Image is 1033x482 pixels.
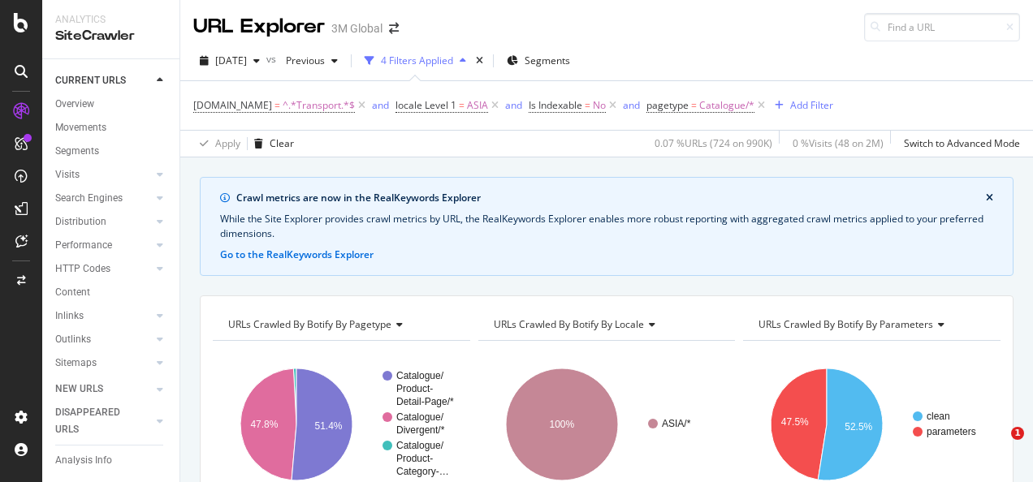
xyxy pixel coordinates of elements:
[55,452,168,469] a: Analysis Info
[396,411,444,423] text: Catalogue/
[220,212,993,241] div: While the Site Explorer provides crawl metrics by URL, the RealKeywords Explorer enables more rob...
[55,237,112,254] div: Performance
[505,98,522,112] div: and
[55,190,152,207] a: Search Engines
[395,98,456,112] span: locale Level 1
[897,131,1020,157] button: Switch to Advanced Mode
[314,420,342,432] text: 51.4%
[55,166,80,183] div: Visits
[1011,427,1024,440] span: 1
[55,72,126,89] div: CURRENT URLS
[55,331,91,348] div: Outlinks
[193,13,325,41] div: URL Explorer
[549,419,574,430] text: 100%
[228,317,391,331] span: URLs Crawled By Botify By pagetype
[691,98,697,112] span: =
[593,94,606,117] span: No
[904,136,1020,150] div: Switch to Advanced Mode
[55,72,152,89] a: CURRENT URLS
[467,94,488,117] span: ASIA
[55,284,90,301] div: Content
[55,331,152,348] a: Outlinks
[781,416,809,428] text: 47.5%
[396,370,444,381] text: Catalogue/
[396,424,445,436] text: Divergent/*
[372,98,389,112] div: and
[55,213,152,230] a: Distribution
[662,418,691,429] text: ASIA/*
[55,308,84,325] div: Inlinks
[396,383,433,394] text: Product-
[55,237,152,254] a: Performance
[525,54,570,67] span: Segments
[266,52,279,66] span: vs
[193,98,272,112] span: [DOMAIN_NAME]
[389,23,399,34] div: arrow-right-arrow-left
[279,48,344,74] button: Previous
[927,411,950,422] text: clean
[845,421,873,433] text: 52.5%
[55,260,110,278] div: HTTP Codes
[755,312,986,338] h4: URLs Crawled By Botify By parameters
[55,96,94,113] div: Overview
[459,98,465,112] span: =
[55,260,152,278] a: HTTP Codes
[55,143,168,160] a: Segments
[250,419,278,430] text: 47.8%
[372,97,389,113] button: and
[381,54,453,67] div: 4 Filters Applied
[505,97,522,113] button: and
[55,27,166,45] div: SiteCrawler
[978,427,1017,466] iframe: Intercom live chat
[193,48,266,74] button: [DATE]
[55,404,137,438] div: DISAPPEARED URLS
[982,187,997,209] button: close banner
[759,317,933,331] span: URLs Crawled By Botify By parameters
[358,48,473,74] button: 4 Filters Applied
[55,190,123,207] div: Search Engines
[396,466,449,477] text: Category-…
[55,96,168,113] a: Overview
[215,54,247,67] span: 2025 Sep. 14th
[396,440,444,451] text: Catalogue/
[623,98,640,112] div: and
[55,355,97,372] div: Sitemaps
[270,136,294,150] div: Clear
[623,97,640,113] button: and
[215,136,240,150] div: Apply
[655,136,772,150] div: 0.07 % URLs ( 724 on 990K )
[55,308,152,325] a: Inlinks
[55,119,106,136] div: Movements
[236,191,986,205] div: Crawl metrics are now in the RealKeywords Explorer
[790,98,833,112] div: Add Filter
[699,94,754,117] span: Catalogue/*
[864,13,1020,41] input: Find a URL
[283,94,355,117] span: ^.*Transport.*$
[55,381,103,398] div: NEW URLS
[279,54,325,67] span: Previous
[585,98,590,112] span: =
[200,177,1014,276] div: info banner
[55,166,152,183] a: Visits
[55,143,99,160] div: Segments
[396,396,454,407] text: Detail-Page/*
[55,381,152,398] a: NEW URLS
[55,13,166,27] div: Analytics
[473,53,486,69] div: times
[220,247,374,262] button: Go to the RealKeywords Explorer
[225,312,456,338] h4: URLs Crawled By Botify By pagetype
[768,96,833,115] button: Add Filter
[55,404,152,438] a: DISAPPEARED URLS
[193,131,240,157] button: Apply
[646,98,689,112] span: pagetype
[331,20,383,37] div: 3M Global
[529,98,582,112] span: Is Indexable
[274,98,280,112] span: =
[55,213,106,230] div: Distribution
[491,312,721,338] h4: URLs Crawled By Botify By locale
[793,136,884,150] div: 0 % Visits ( 48 on 2M )
[500,48,577,74] button: Segments
[248,131,294,157] button: Clear
[494,317,644,331] span: URLs Crawled By Botify By locale
[55,452,112,469] div: Analysis Info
